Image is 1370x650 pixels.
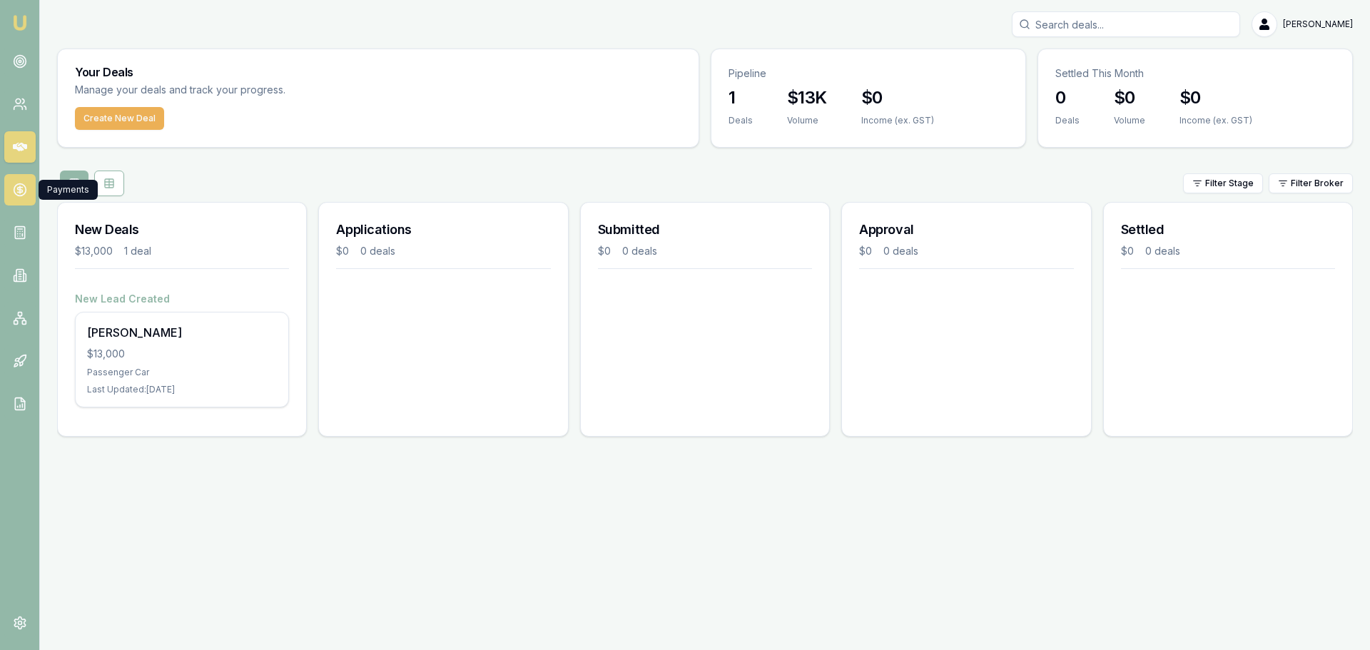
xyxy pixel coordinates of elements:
div: $0 [1121,244,1134,258]
h3: Settled [1121,220,1335,240]
p: Manage your deals and track your progress. [75,82,440,98]
h3: Approval [859,220,1073,240]
button: Filter Broker [1269,173,1353,193]
button: Filter Stage [1183,173,1263,193]
h3: New Deals [75,220,289,240]
span: [PERSON_NAME] [1283,19,1353,30]
div: [PERSON_NAME] [87,324,277,341]
h3: $0 [861,86,934,109]
div: 0 deals [1145,244,1180,258]
span: Filter Stage [1205,178,1254,189]
h3: 1 [729,86,753,109]
div: 1 deal [124,244,151,258]
h3: 0 [1055,86,1080,109]
div: Deals [1055,115,1080,126]
span: Filter Broker [1291,178,1344,189]
div: 0 deals [622,244,657,258]
p: Pipeline [729,66,1008,81]
h3: Your Deals [75,66,681,78]
h3: $0 [1114,86,1145,109]
div: Income (ex. GST) [861,115,934,126]
div: Income (ex. GST) [1179,115,1252,126]
div: 0 deals [360,244,395,258]
div: $13,000 [75,244,113,258]
div: Payments [39,180,98,200]
button: Create New Deal [75,107,164,130]
div: Passenger Car [87,367,277,378]
div: $0 [336,244,349,258]
div: $13,000 [87,347,277,361]
input: Search deals [1012,11,1240,37]
div: 0 deals [883,244,918,258]
div: Deals [729,115,753,126]
h3: Applications [336,220,550,240]
div: Last Updated: [DATE] [87,384,277,395]
h3: Submitted [598,220,812,240]
div: $0 [859,244,872,258]
div: $0 [598,244,611,258]
h4: New Lead Created [75,292,289,306]
div: Volume [787,115,827,126]
p: Settled This Month [1055,66,1335,81]
h3: $0 [1179,86,1252,109]
img: emu-icon-u.png [11,14,29,31]
h3: $13K [787,86,827,109]
div: Volume [1114,115,1145,126]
